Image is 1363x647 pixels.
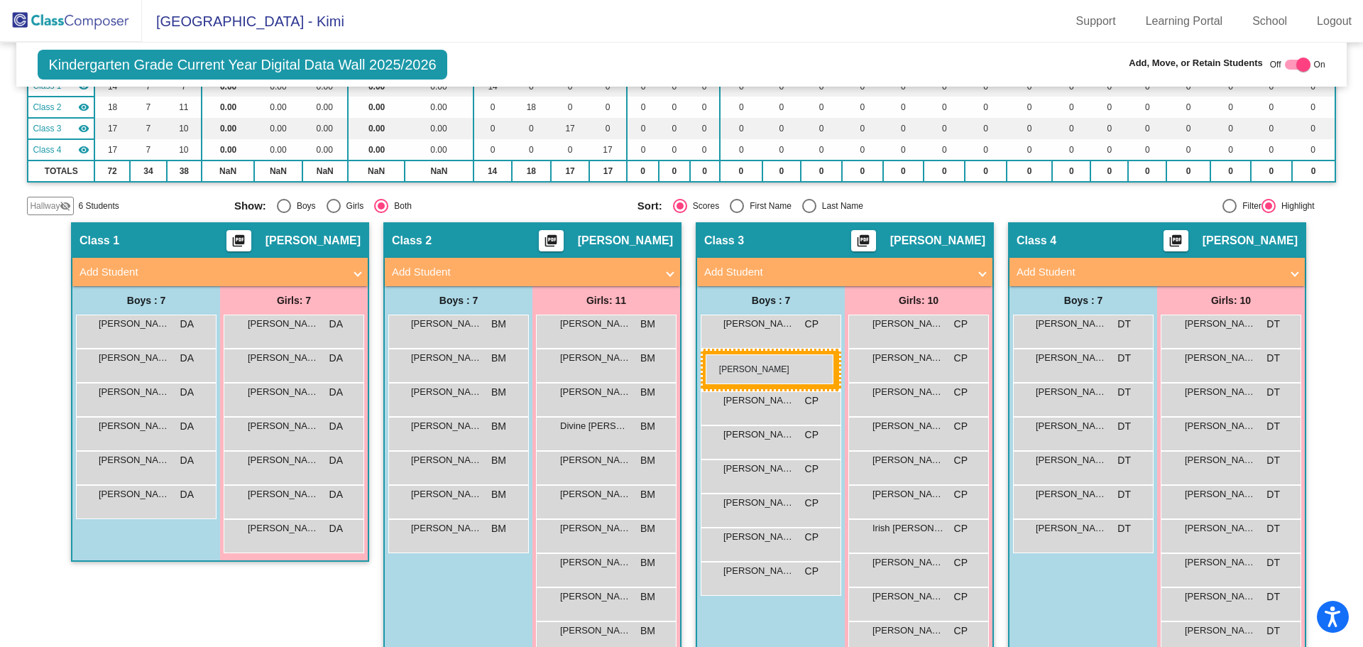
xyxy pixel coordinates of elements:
[762,118,801,139] td: 0
[512,161,552,182] td: 18
[491,521,506,536] span: BM
[248,453,319,467] span: [PERSON_NAME]
[329,317,343,332] span: DA
[1266,385,1280,400] span: DT
[254,97,302,118] td: 0.00
[94,161,130,182] td: 72
[348,118,405,139] td: 0.00
[1185,317,1256,331] span: [PERSON_NAME]
[130,118,167,139] td: 7
[1292,161,1335,182] td: 0
[38,50,447,80] span: Kindergarten Grade Current Year Digital Data Wall 2025/2026
[1090,97,1128,118] td: 0
[640,385,655,400] span: BM
[1241,10,1298,33] a: School
[805,530,819,545] span: CP
[659,97,690,118] td: 0
[1203,234,1298,248] span: [PERSON_NAME]
[130,97,167,118] td: 7
[341,200,364,212] div: Girls
[801,139,842,161] td: 0
[744,200,792,212] div: First Name
[723,530,794,544] span: [PERSON_NAME]
[234,200,266,212] span: Show:
[202,161,254,182] td: NaN
[1210,97,1251,118] td: 0
[640,487,655,502] span: BM
[954,351,968,366] span: CP
[78,102,89,113] mat-icon: visibility
[491,351,506,366] span: BM
[851,230,876,251] button: Print Students Details
[411,487,482,501] span: [PERSON_NAME]
[539,230,564,251] button: Print Students Details
[405,161,473,182] td: NaN
[762,139,801,161] td: 0
[1007,139,1053,161] td: 0
[1251,118,1291,139] td: 0
[248,317,319,331] span: [PERSON_NAME]
[924,161,965,182] td: 0
[723,428,794,442] span: [PERSON_NAME]
[720,97,762,118] td: 0
[883,97,924,118] td: 0
[1305,10,1363,33] a: Logout
[1128,118,1166,139] td: 0
[842,118,882,139] td: 0
[845,286,992,315] div: Girls: 10
[1090,118,1128,139] td: 0
[234,199,627,213] mat-radio-group: Select an option
[1007,97,1053,118] td: 0
[388,200,412,212] div: Both
[1129,56,1263,70] span: Add, Move, or Retain Students
[697,258,992,286] mat-expansion-panel-header: Add Student
[637,200,662,212] span: Sort:
[202,97,254,118] td: 0.00
[560,521,631,535] span: [PERSON_NAME]
[1166,97,1210,118] td: 0
[220,286,368,315] div: Girls: 7
[1210,139,1251,161] td: 0
[954,419,968,434] span: CP
[640,555,655,570] span: BM
[248,487,319,501] span: [PERSON_NAME]
[560,385,631,399] span: [PERSON_NAME]
[1090,161,1128,182] td: 0
[1134,10,1235,33] a: Learning Portal
[640,317,655,332] span: BM
[1017,234,1056,248] span: Class 4
[248,521,319,535] span: [PERSON_NAME]
[1117,317,1131,332] span: DT
[640,419,655,434] span: BM
[180,317,194,332] span: DA
[720,139,762,161] td: 0
[1167,234,1184,254] mat-icon: picture_as_pdf
[805,462,819,477] span: CP
[842,161,882,182] td: 0
[954,521,968,536] span: CP
[965,161,1006,182] td: 0
[180,385,194,400] span: DA
[723,393,794,408] span: [PERSON_NAME]
[99,317,170,331] span: [PERSON_NAME]-Bon
[872,419,943,433] span: [PERSON_NAME]
[254,118,302,139] td: 0.00
[627,97,659,118] td: 0
[1210,161,1251,182] td: 0
[855,234,872,254] mat-icon: picture_as_pdf
[1052,97,1090,118] td: 0
[690,161,720,182] td: 0
[805,496,819,511] span: CP
[542,234,559,254] mat-icon: picture_as_pdf
[883,139,924,161] td: 0
[1270,58,1281,71] span: Off
[954,487,968,502] span: CP
[180,351,194,366] span: DA
[411,419,482,433] span: [PERSON_NAME]
[1166,161,1210,182] td: 0
[1052,118,1090,139] td: 0
[965,97,1006,118] td: 0
[411,453,482,467] span: [PERSON_NAME]
[801,118,842,139] td: 0
[329,351,343,366] span: DA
